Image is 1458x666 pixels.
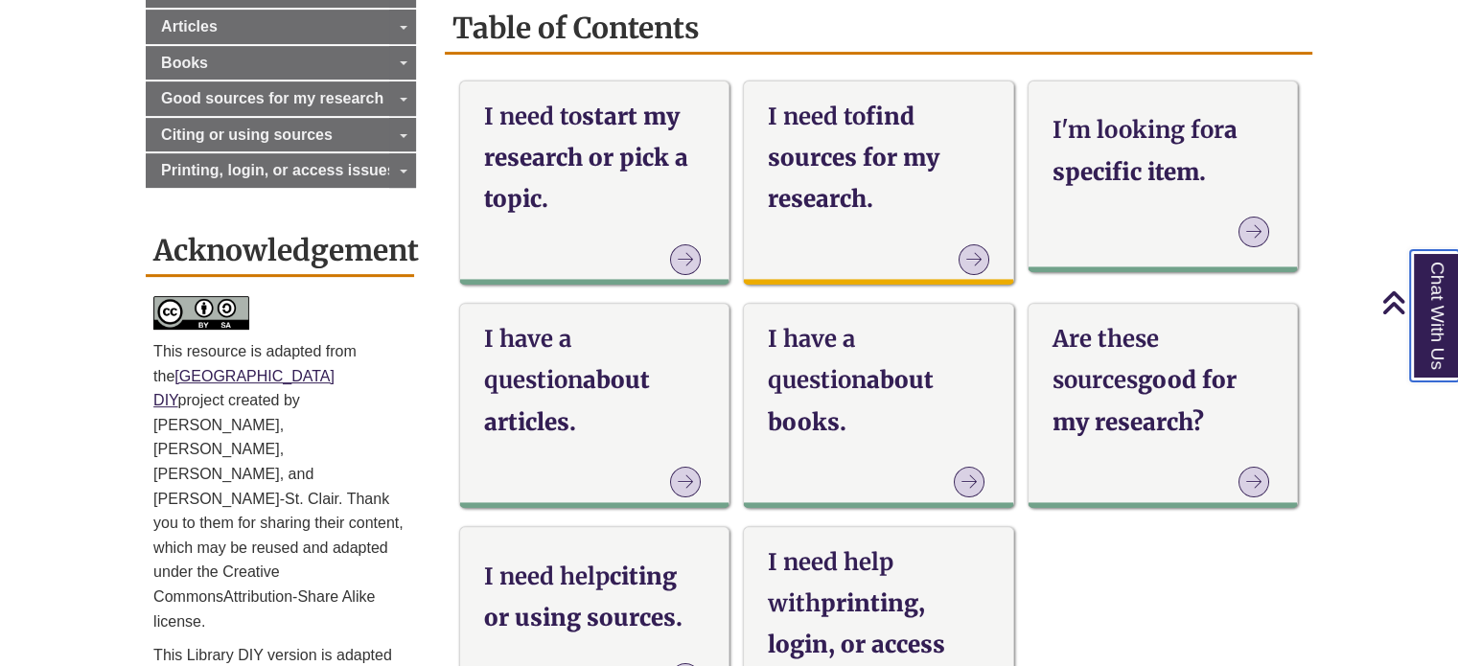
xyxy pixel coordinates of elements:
[146,226,414,277] h2: Acknowledgement
[1053,324,1159,395] strong: Are these sources
[146,46,416,80] a: Books
[161,162,396,178] span: Printing, login, or access issues
[768,96,988,280] a: I need tofind sources for my research.
[768,102,866,131] strong: I need to
[768,324,867,395] strong: I have a question
[484,556,705,638] h3: citing or using sources.
[161,126,333,143] span: Citing or using sources
[153,339,406,633] p: This resource is adapted from the project created by [PERSON_NAME], [PERSON_NAME], [PERSON_NAME],...
[484,96,705,280] a: I need tostart my research or pick a topic.
[153,296,249,330] img: Credits
[146,81,416,116] a: Good sources for my research
[768,318,988,443] h3: about books.
[146,153,416,188] a: Printing, login, or access issues
[445,4,1312,55] h2: Table of Contents
[153,368,335,409] a: [GEOGRAPHIC_DATA] DIY
[484,562,610,591] strong: I need help
[1053,109,1273,192] h3: a specific item.
[484,324,583,395] strong: I have a question
[768,318,988,502] a: I have a questionabout books.
[161,90,383,106] span: Good sources for my research
[1381,289,1453,315] a: Back to Top
[161,55,208,71] span: Books
[146,118,416,152] a: Citing or using sources
[484,96,705,220] h3: start my research or pick a topic.
[1053,318,1273,502] a: Are these sourcesgood for my research?
[1053,115,1224,145] strong: I'm looking for
[768,96,988,220] h3: find sources for my research.
[161,18,218,34] span: Articles
[1053,109,1273,251] a: I'm looking fora specific item.
[484,318,705,443] h3: about articles.
[484,318,705,502] a: I have a questionabout articles.
[484,102,582,131] strong: I need to
[768,547,893,618] strong: I need help with
[146,10,416,44] a: Articles
[153,588,375,630] span: Attribution-Share Alike license.
[1053,318,1273,443] h3: good for my research?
